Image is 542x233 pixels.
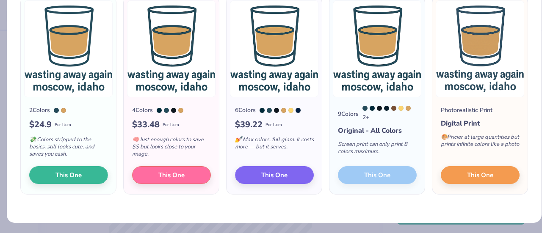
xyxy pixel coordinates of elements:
div: 2 + [362,106,417,122]
button: This One [29,166,108,184]
span: $ 33.48 [132,118,160,131]
div: Black 6 C [377,106,382,111]
span: 💅 [235,136,242,143]
img: 4 color option [127,0,216,97]
span: This One [55,170,82,180]
span: $ 39.22 [235,118,263,131]
span: This One [261,170,288,180]
div: 4 Colors [132,106,153,115]
span: Per Item [55,122,71,128]
span: Per Item [265,122,282,128]
img: 9 color option [333,0,421,97]
div: Pricier at large quantities but prints infinite colors like a photo [441,129,520,156]
div: 9 Colors [338,110,359,118]
button: This One [132,166,211,184]
div: 7509 C [281,108,286,113]
img: Photorealistic preview [436,0,524,97]
span: 🧠 [132,136,139,143]
div: 7509 C [61,108,66,113]
div: 7509 C [178,108,183,113]
span: 💸 [29,136,36,143]
div: 7509 C [406,106,411,111]
div: 303 C [260,108,265,113]
div: 7477 C [267,108,272,113]
div: 7477 C [164,108,169,113]
div: Photorealistic Print [441,106,492,115]
div: 303 C [370,106,375,111]
span: 🎨 [441,133,448,141]
span: Per Item [163,122,179,128]
img: 2 color option [24,0,113,97]
div: Colors stripped to the basics, still looks cute, and saves you cash. [29,131,108,166]
div: 7568 C [391,106,396,111]
div: 7477 C [54,108,59,113]
div: 2 Colors [29,106,50,115]
div: Black 6 C [274,108,279,113]
div: 303 C [157,108,162,113]
div: 7477 C [362,106,368,111]
div: Max colors, full glam. It costs more — but it serves. [235,131,314,159]
div: Digital Print [441,118,520,129]
div: Black 6 C [171,108,176,113]
button: This One [441,166,520,184]
span: $ 24.9 [29,118,52,131]
div: 1215 C [288,108,293,113]
span: This One [467,170,493,180]
div: 282 C [296,108,301,113]
div: 6 Colors [235,106,256,115]
img: 6 color option [230,0,318,97]
div: Original - All Colors [338,126,417,136]
div: Screen print can only print 8 colors maximum. [338,136,417,164]
button: This One [235,166,314,184]
div: 1215 C [398,106,404,111]
span: This One [158,170,185,180]
div: Just enough colors to save $$ but looks close to your image. [132,131,211,166]
div: 5395 C [384,106,389,111]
